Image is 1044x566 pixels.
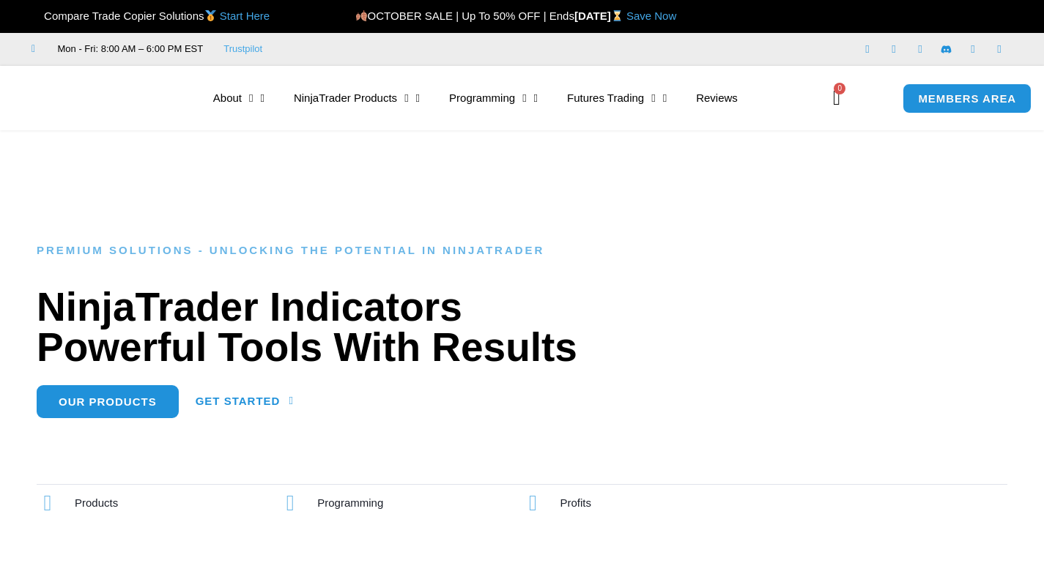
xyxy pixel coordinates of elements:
img: ⌛ [612,10,623,21]
a: About [199,81,279,115]
span: Compare Trade Copier Solutions [32,10,270,22]
span: MEMBERS AREA [918,93,1016,104]
span: Profits [560,496,592,509]
span: Our Products [59,396,157,407]
a: MEMBERS AREA [903,83,1032,113]
a: Programming [434,81,552,115]
a: Reviews [681,81,752,115]
span: Programming [317,496,383,509]
nav: Menu [199,81,815,115]
strong: [DATE] [574,10,626,22]
img: 🍂 [356,10,367,21]
img: 🥇 [205,10,216,21]
img: 🏆 [32,10,43,21]
span: Products [75,496,118,509]
a: Trustpilot [223,40,262,58]
a: Get Started [196,385,294,418]
a: NinjaTrader Products [279,81,434,115]
h1: NinjaTrader Indicators Powerful Tools With Results [37,287,1007,368]
a: Start Here [220,10,270,22]
span: Mon - Fri: 8:00 AM – 6:00 PM EST [54,40,204,58]
a: 0 [811,77,862,119]
img: LogoAI | Affordable Indicators – NinjaTrader [25,72,182,124]
h6: Premium Solutions - Unlocking the Potential in NinjaTrader [37,244,1007,258]
a: Our Products [37,385,179,418]
a: Save Now [626,10,676,22]
a: Futures Trading [552,81,681,115]
span: Get Started [196,395,281,406]
span: OCTOBER SALE | Up To 50% OFF | Ends [355,10,574,22]
span: 0 [834,83,845,94]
